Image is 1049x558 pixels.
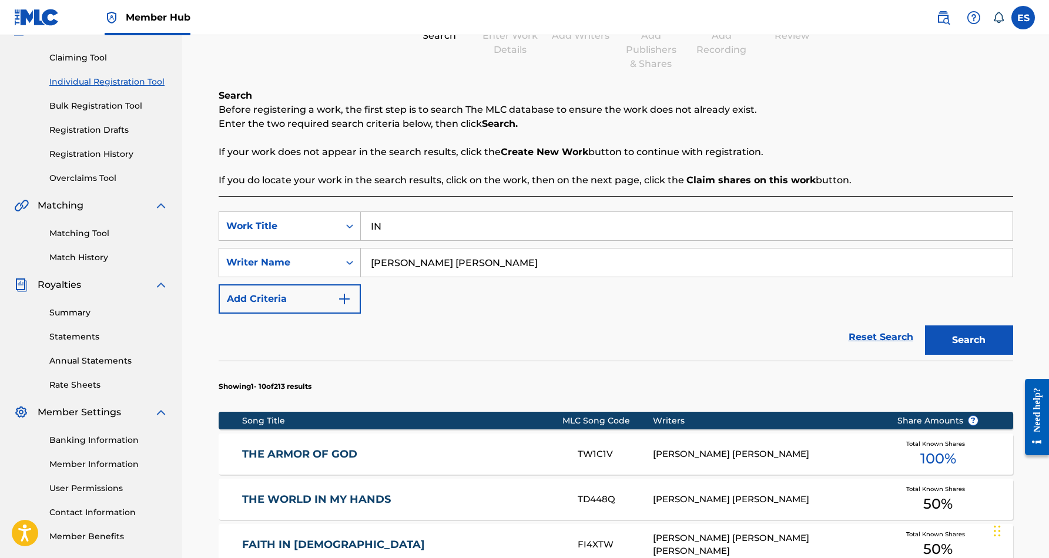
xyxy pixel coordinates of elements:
[49,251,168,264] a: Match History
[226,256,332,270] div: Writer Name
[226,219,332,233] div: Work Title
[653,415,879,427] div: Writers
[219,211,1013,361] form: Search Form
[337,292,351,306] img: 9d2ae6d4665cec9f34b9.svg
[49,458,168,470] a: Member Information
[897,415,978,427] span: Share Amounts
[962,6,986,29] div: Help
[925,325,1013,355] button: Search
[990,502,1049,558] iframe: Chat Widget
[481,29,539,57] div: Enter Work Details
[692,29,751,57] div: Add Recording
[763,29,822,43] div: Review
[49,227,168,240] a: Matching Tool
[968,416,978,425] span: ?
[1016,369,1049,466] iframe: Resource Center
[551,29,610,43] div: Add Writers
[967,11,981,25] img: help
[219,284,361,314] button: Add Criteria
[14,199,29,213] img: Matching
[49,506,168,519] a: Contact Information
[49,434,168,446] a: Banking Information
[936,11,950,25] img: search
[219,90,252,101] b: Search
[38,278,81,292] span: Royalties
[653,493,879,506] div: [PERSON_NAME] [PERSON_NAME]
[578,493,653,506] div: TD448Q
[14,278,28,292] img: Royalties
[242,493,562,506] a: THE WORLD IN MY HANDS
[49,52,168,64] a: Claiming Tool
[38,199,83,213] span: Matching
[14,405,28,419] img: Member Settings
[906,485,970,493] span: Total Known Shares
[49,331,168,343] a: Statements
[843,324,919,350] a: Reset Search
[49,482,168,495] a: User Permissions
[49,379,168,391] a: Rate Sheets
[906,530,970,539] span: Total Known Shares
[906,439,970,448] span: Total Known Shares
[686,174,816,186] strong: Claim shares on this work
[578,538,653,552] div: FI4XTW
[993,12,1004,23] div: Notifications
[49,148,168,160] a: Registration History
[49,530,168,543] a: Member Benefits
[105,11,119,25] img: Top Rightsholder
[154,199,168,213] img: expand
[49,172,168,184] a: Overclaims Tool
[410,29,469,43] div: Search
[154,405,168,419] img: expand
[49,124,168,136] a: Registration Drafts
[49,355,168,367] a: Annual Statements
[653,532,879,558] div: [PERSON_NAME] [PERSON_NAME] [PERSON_NAME]
[38,405,121,419] span: Member Settings
[219,145,1013,159] p: If your work does not appear in the search results, click the button to continue with registration.
[622,29,681,71] div: Add Publishers & Shares
[994,513,1001,549] div: Drag
[562,415,653,427] div: MLC Song Code
[920,448,956,469] span: 100 %
[242,448,562,461] a: THE ARMOR OF GOD
[219,117,1013,131] p: Enter the two required search criteria below, then click
[501,146,588,157] strong: Create New Work
[49,76,168,88] a: Individual Registration Tool
[578,448,653,461] div: TW1C1V
[126,11,190,24] span: Member Hub
[219,381,311,392] p: Showing 1 - 10 of 213 results
[219,103,1013,117] p: Before registering a work, the first step is to search The MLC database to ensure the work does n...
[49,307,168,319] a: Summary
[923,493,953,515] span: 50 %
[242,415,562,427] div: Song Title
[482,118,518,129] strong: Search.
[931,6,955,29] a: Public Search
[653,448,879,461] div: [PERSON_NAME] [PERSON_NAME]
[219,173,1013,187] p: If you do locate your work in the search results, click on the work, then on the next page, click...
[242,538,562,552] a: FAITH IN [DEMOGRAPHIC_DATA]
[49,100,168,112] a: Bulk Registration Tool
[14,9,59,26] img: MLC Logo
[1011,6,1035,29] div: User Menu
[154,278,168,292] img: expand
